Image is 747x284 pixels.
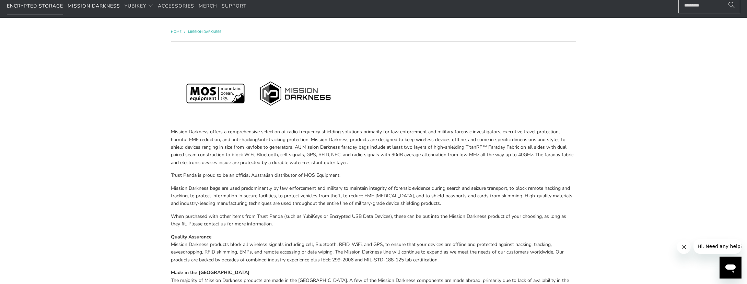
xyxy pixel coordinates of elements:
p: Mission Darkness products block all wireless signals including cell, Bluetooth, RFID, WiFi, and G... [171,233,576,264]
a: Mission Darkness [188,29,222,34]
span: YubiKey [125,3,146,9]
strong: Made in the [GEOGRAPHIC_DATA] [171,269,250,276]
a: Home [171,29,183,34]
p: When purchased with other items from Trust Panda (such as YubiKeys or Encrypted USB Data Devices)... [171,213,576,228]
span: Mission Darkness [68,3,120,9]
iframe: Button to launch messaging window [720,257,742,279]
iframe: Message from company [693,239,742,254]
p: Trust Panda is proud to be an official Australian distributor of MOS Equipment. [171,172,576,179]
p: Mission Darkness bags are used predominantly by law enforcement and military to maintain integrit... [171,185,576,208]
span: / [185,29,186,34]
span: Accessories [158,3,194,9]
iframe: Close message [677,240,691,254]
span: radio signals with 90dB average attenuation from low MHz all the way up to 40GHz [352,151,533,158]
span: Hi. Need any help? [4,5,49,10]
span: Support [222,3,246,9]
p: Mission Darkness offers a comprehensive selection of radio frequency shielding solutions primaril... [171,128,576,166]
span: Encrypted Storage [7,3,63,9]
span: Merch [199,3,217,9]
strong: Quality Assurance [171,234,212,240]
span: Home [171,29,182,34]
